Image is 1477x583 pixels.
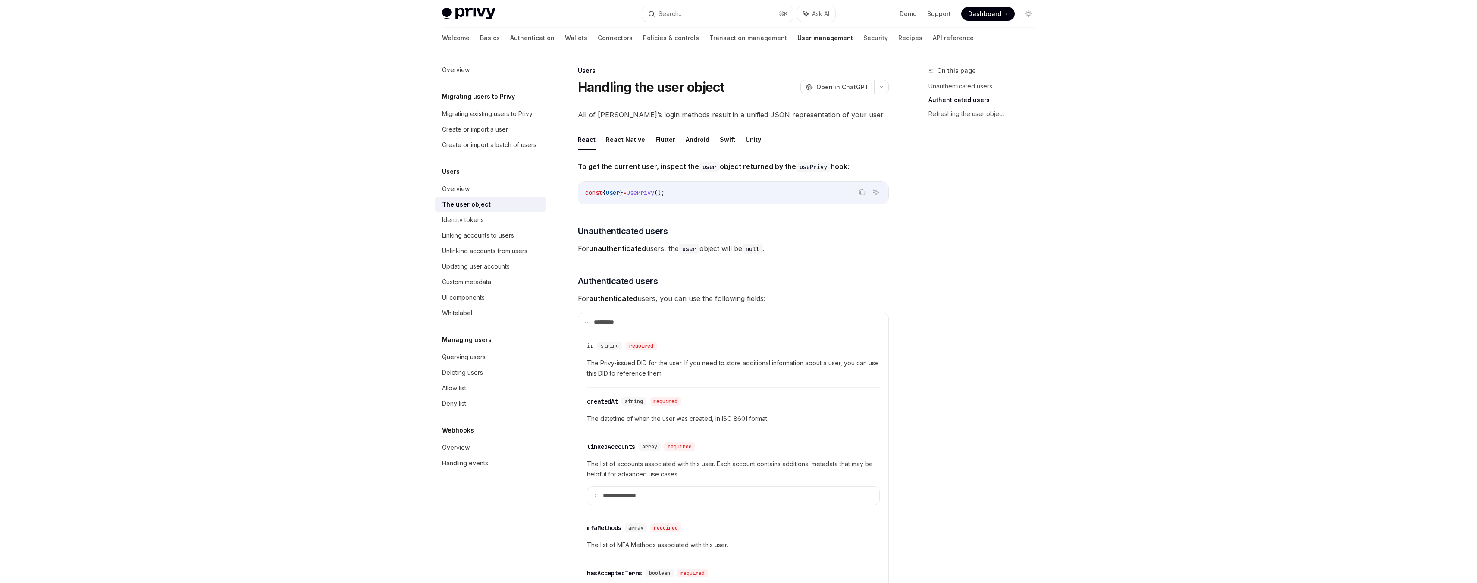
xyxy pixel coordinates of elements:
[435,106,546,122] a: Migrating existing users to Privy
[679,244,699,254] code: user
[800,80,874,94] button: Open in ChatGPT
[655,129,675,150] button: Flutter
[442,367,483,378] div: Deleting users
[442,458,488,468] div: Handling events
[578,242,889,254] span: For users, the object will be .
[442,91,515,102] h5: Migrating users to Privy
[442,28,470,48] a: Welcome
[442,261,510,272] div: Updating user accounts
[435,396,546,411] a: Deny list
[587,342,594,350] div: id
[720,129,735,150] button: Swift
[587,397,618,406] div: createdAt
[664,442,695,451] div: required
[435,455,546,471] a: Handling events
[435,122,546,137] a: Create or import a user
[961,7,1015,21] a: Dashboard
[699,162,720,172] code: user
[587,569,642,577] div: hasAcceptedTerms
[587,358,880,379] span: The Privy-issued DID for the user. If you need to store additional information about a user, you ...
[435,365,546,380] a: Deleting users
[606,189,620,197] span: user
[601,342,619,349] span: string
[442,383,466,393] div: Allow list
[435,212,546,228] a: Identity tokens
[812,9,829,18] span: Ask AI
[435,274,546,290] a: Custom metadata
[578,66,889,75] div: Users
[442,65,470,75] div: Overview
[578,109,889,121] span: All of [PERSON_NAME]’s login methods result in a unified JSON representation of your user.
[649,570,670,577] span: boolean
[442,292,485,303] div: UI components
[1022,7,1035,21] button: Toggle dark mode
[435,259,546,274] a: Updating user accounts
[626,342,657,350] div: required
[442,335,492,345] h5: Managing users
[779,10,788,17] span: ⌘ K
[628,524,643,531] span: array
[442,308,472,318] div: Whitelabel
[435,181,546,197] a: Overview
[442,230,514,241] div: Linking accounts to users
[933,28,974,48] a: API reference
[442,425,474,436] h5: Webhooks
[578,129,596,150] button: React
[435,440,546,455] a: Overview
[620,189,623,197] span: }
[578,292,889,304] span: For users, you can use the following fields:
[480,28,500,48] a: Basics
[643,28,699,48] a: Policies & controls
[435,243,546,259] a: Unlinking accounts from users
[602,189,606,197] span: {
[587,540,880,550] span: The list of MFA Methods associated with this user.
[585,189,602,197] span: const
[659,9,683,19] div: Search...
[435,290,546,305] a: UI components
[699,162,720,171] a: user
[587,459,880,480] span: The list of accounts associated with this user. Each account contains additional metadata that ma...
[442,277,491,287] div: Custom metadata
[742,244,763,254] code: null
[968,9,1001,18] span: Dashboard
[856,187,868,198] button: Copy the contents from the code block
[578,225,668,237] span: Unauthenticated users
[435,380,546,396] a: Allow list
[654,189,665,197] span: ();
[898,28,922,48] a: Recipes
[442,184,470,194] div: Overview
[587,523,621,532] div: mfaMethods
[442,8,495,20] img: light logo
[578,79,724,95] h1: Handling the user object
[686,129,709,150] button: Android
[928,79,1042,93] a: Unauthenticated users
[927,9,951,18] a: Support
[435,62,546,78] a: Overview
[442,442,470,453] div: Overview
[796,162,831,172] code: usePrivy
[565,28,587,48] a: Wallets
[642,6,793,22] button: Search...⌘K
[625,398,643,405] span: string
[937,66,976,76] span: On this page
[510,28,555,48] a: Authentication
[442,166,460,177] h5: Users
[627,189,654,197] span: usePrivy
[598,28,633,48] a: Connectors
[442,215,484,225] div: Identity tokens
[442,140,536,150] div: Create or import a batch of users
[928,107,1042,121] a: Refreshing the user object
[435,137,546,153] a: Create or import a batch of users
[435,197,546,212] a: The user object
[578,275,658,287] span: Authenticated users
[442,352,486,362] div: Querying users
[679,244,699,253] a: user
[442,109,533,119] div: Migrating existing users to Privy
[677,569,708,577] div: required
[606,129,645,150] button: React Native
[589,294,637,303] strong: authenticated
[816,83,869,91] span: Open in ChatGPT
[587,442,635,451] div: linkedAccounts
[435,349,546,365] a: Querying users
[870,187,881,198] button: Ask AI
